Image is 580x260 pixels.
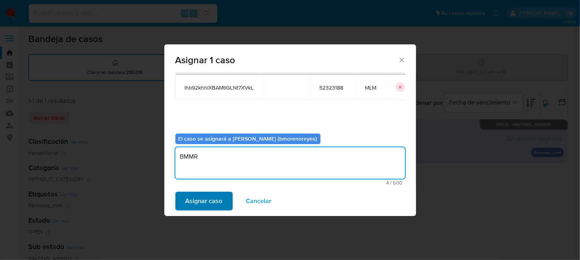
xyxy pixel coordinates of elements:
button: Cancelar [236,192,282,211]
div: assign-modal [164,44,416,216]
textarea: BMMR [175,147,405,179]
span: MLM [365,84,377,91]
span: Máximo 500 caracteres [178,180,403,185]
span: lhb92khhlXBAMtlGLNt7XVkL [185,84,254,91]
b: El caso se asignará a [PERSON_NAME] (bmorenoreyes) [179,135,317,143]
button: icon-button [396,82,405,92]
span: Cancelar [246,192,272,210]
span: Asignar 1 caso [175,55,398,65]
button: Asignar caso [175,192,233,211]
span: Asignar caso [186,192,223,210]
button: Cerrar ventana [398,56,405,63]
span: 52323188 [320,84,346,91]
